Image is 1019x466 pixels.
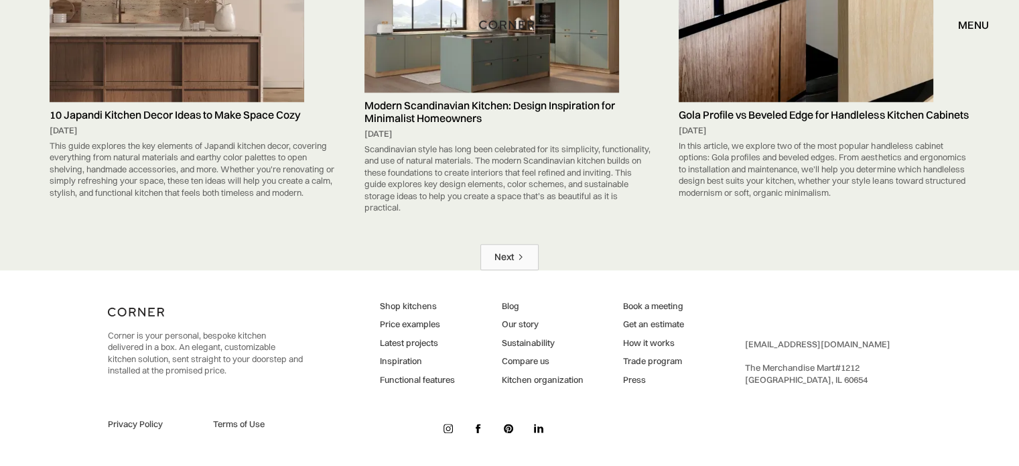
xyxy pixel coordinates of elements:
[364,140,655,217] div: Scandinavian style has long been celebrated for its simplicity, functionality, and use of natural...
[494,251,514,264] div: Next
[958,19,989,30] div: menu
[380,374,455,386] a: Functional features
[50,137,340,202] div: This guide explores the key elements of Japandi kitchen decor, covering everything from natural m...
[679,137,969,202] div: In this article, we explore two of the most popular handleless cabinet options: Gola profiles and...
[380,318,455,331] a: Price examples
[623,374,684,386] a: Press
[213,418,303,430] a: Terms of Use
[380,355,455,367] a: Inspiration
[380,300,455,312] a: Shop kitchens
[679,125,969,137] div: [DATE]
[50,125,340,137] div: [DATE]
[623,318,684,331] a: Get an estimate
[108,418,198,430] a: Privacy Policy
[501,374,583,386] a: Kitchen organization
[745,339,890,349] a: [EMAIL_ADDRESS][DOMAIN_NAME]
[679,109,969,121] h5: Gola Profile vs Beveled Edge for Handleless Kitchen Cabinets
[108,330,303,377] p: Corner is your personal, bespoke kitchen delivered in a box. An elegant, customizable kitchen sol...
[501,300,583,312] a: Blog
[501,337,583,349] a: Sustainability
[501,355,583,367] a: Compare us
[364,128,655,140] div: [DATE]
[623,355,684,367] a: Trade program
[623,337,684,349] a: How it works
[50,109,340,121] h5: 10 Japandi Kitchen Decor Ideas to Make Space Cozy
[364,99,655,125] h5: Modern Scandinavian Kitchen: Design Inspiration for Minimalist Homeowners
[380,337,455,349] a: Latest projects
[474,16,544,34] a: home
[945,13,989,36] div: menu
[480,244,539,270] a: Next Page
[501,318,583,331] a: Our story
[623,300,684,312] a: Book a meeting
[745,339,890,386] div: ‍ The Merchandise Mart #1212 ‍ [GEOGRAPHIC_DATA], IL 60654
[43,244,976,270] div: List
